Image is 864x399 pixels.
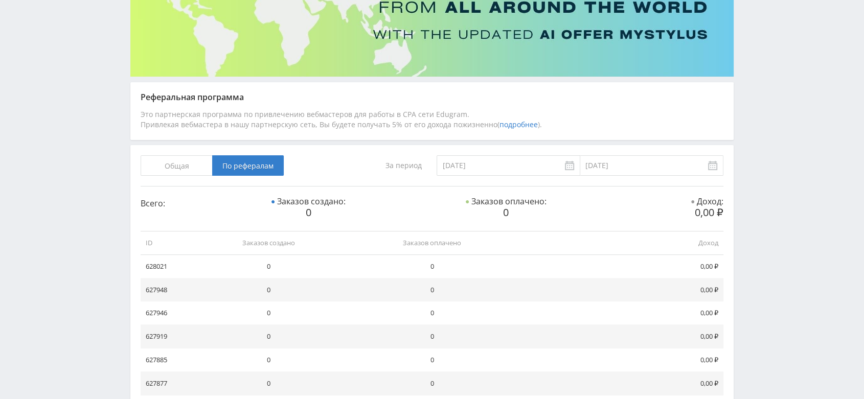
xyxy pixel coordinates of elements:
[141,255,187,278] td: 628021
[187,255,350,278] td: 0
[141,278,187,302] td: 627948
[437,206,575,218] div: 0
[271,196,346,207] span: Заказов создано:
[634,206,723,218] div: 0,00 ₽
[350,255,514,278] td: 0
[350,372,514,395] td: 0
[514,278,723,302] td: 0,00 ₽
[187,301,350,325] td: 0
[212,155,284,176] span: По рефералам
[514,255,723,278] td: 0,00 ₽
[350,278,514,302] td: 0
[691,196,723,207] span: Доход:
[141,109,723,130] div: Это партнерская программа по привлечению вебмастеров для работы в CPA сети Edugram. Привлекая веб...
[514,301,723,325] td: 0,00 ₽
[141,231,187,255] th: ID
[141,301,187,325] td: 627946
[466,196,547,207] span: Заказов оплачено:
[141,155,212,176] span: Общая
[187,348,350,372] td: 0
[141,348,187,372] td: 627885
[350,301,514,325] td: 0
[338,155,427,176] div: За период
[187,372,350,395] td: 0
[350,231,514,255] th: Заказов оплачено
[499,120,538,129] a: подробнее
[350,348,514,372] td: 0
[239,206,377,218] div: 0
[187,231,350,255] th: Заказов создано
[187,278,350,302] td: 0
[141,325,187,348] td: 627919
[141,197,230,208] div: Всего:
[141,372,187,395] td: 627877
[187,325,350,348] td: 0
[141,92,723,102] div: Реферальная программа
[514,231,723,255] th: Доход
[514,348,723,372] td: 0,00 ₽
[350,325,514,348] td: 0
[497,120,542,129] span: ( ).
[514,325,723,348] td: 0,00 ₽
[514,372,723,395] td: 0,00 ₽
